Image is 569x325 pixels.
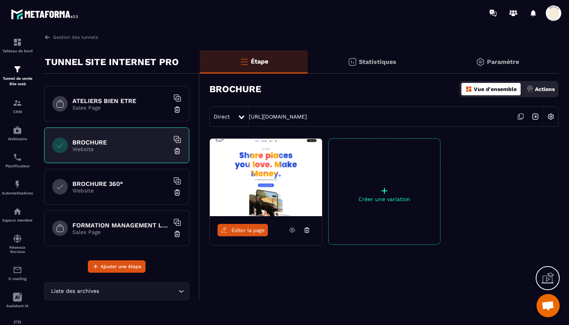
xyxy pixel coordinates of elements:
img: image [210,139,322,216]
p: Automatisations [2,191,33,195]
p: Tunnel de vente Site web [2,76,33,87]
a: automationsautomationsAutomatisations [2,174,33,201]
h6: ATELIERS BIEN ETRE [72,97,169,105]
a: Assistant IA [2,287,33,314]
span: Liste des archives [49,287,101,296]
p: CRM [2,110,33,114]
img: scheduler [13,153,22,162]
img: setting-gr.5f69749f.svg [476,57,485,67]
p: Assistant IA [2,304,33,308]
img: trash [173,189,181,196]
a: formationformationTableau de bord [2,32,33,59]
img: logo [11,7,81,21]
a: formationformationTunnel de vente Site web [2,59,33,93]
span: Éditer la page [231,227,265,233]
img: dashboard-orange.40269519.svg [465,86,472,93]
a: schedulerschedulerPlanificateur [2,147,33,174]
img: email [13,265,22,275]
img: formation [13,98,22,108]
img: arrow-next.bcc2205e.svg [528,109,543,124]
p: E-mailing [2,277,33,281]
p: Tableau de bord [2,49,33,53]
h6: BROCHURE [72,139,169,146]
img: arrow [44,34,51,41]
span: Direct [214,113,230,120]
p: Website [72,146,169,152]
img: bars-o.4a397970.svg [240,57,249,66]
span: Ajouter une étape [101,263,141,270]
img: social-network [13,234,22,243]
img: automations [13,126,22,135]
img: automations [13,180,22,189]
p: TUNNEL SITE INTERNET PRO [45,54,179,70]
div: Ouvrir le chat [536,294,560,317]
a: formationformationCRM [2,93,33,120]
p: Actions [535,86,555,92]
img: stats.20deebd0.svg [348,57,357,67]
a: emailemailE-mailing [2,260,33,287]
input: Search for option [101,287,177,296]
img: trash [173,106,181,113]
img: trash [173,230,181,238]
p: Sales Page [72,229,169,235]
p: Vue d'ensemble [474,86,517,92]
a: Éditer la page [218,224,268,236]
img: formation [13,38,22,47]
a: automationsautomationsWebinaire [2,120,33,147]
a: [URL][DOMAIN_NAME] [249,113,307,120]
p: + [329,185,440,196]
p: Website [72,187,169,194]
a: Gestion des tunnels [44,34,98,41]
h3: BROCHURE [209,84,261,95]
div: Search for option [44,282,189,300]
img: formation [13,65,22,74]
img: actions.d6e523a2.png [526,86,533,93]
p: Créer une variation [329,196,440,202]
p: Espace membre [2,218,33,222]
h6: BROCHURE 360° [72,180,169,187]
p: Paramètre [487,58,519,65]
p: Sales Page [72,105,169,111]
p: Réseaux Sociaux [2,245,33,254]
img: automations [13,207,22,216]
h6: FORMATION MANAGEMENT LEADERSHIP [72,222,169,229]
p: Étape [251,58,268,65]
button: Ajouter une étape [88,260,146,273]
p: Webinaire [2,137,33,141]
a: automationsautomationsEspace membre [2,201,33,228]
p: Planificateur [2,164,33,168]
a: social-networksocial-networkRéseaux Sociaux [2,228,33,260]
img: setting-w.858f3a88.svg [543,109,558,124]
img: trash [173,147,181,155]
p: Statistiques [359,58,396,65]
